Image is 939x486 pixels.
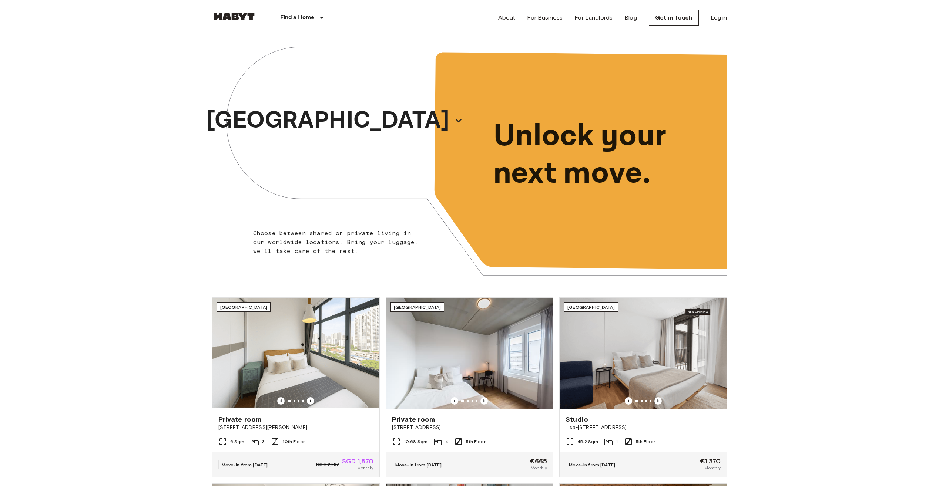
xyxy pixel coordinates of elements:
[392,415,435,424] span: Private room
[220,304,268,310] span: [GEOGRAPHIC_DATA]
[711,13,727,22] a: Log in
[531,465,547,471] span: Monthly
[480,397,488,405] button: Previous image
[307,397,314,405] button: Previous image
[530,458,547,465] span: €665
[574,13,613,22] a: For Landlords
[654,397,662,405] button: Previous image
[404,438,427,445] span: 10.68 Sqm
[357,465,373,471] span: Monthly
[567,304,615,310] span: [GEOGRAPHIC_DATA]
[282,438,305,445] span: 10th Floor
[451,397,458,405] button: Previous image
[566,415,588,424] span: Studio
[386,297,553,477] a: Marketing picture of unit DE-04-037-026-03QPrevious imagePrevious image[GEOGRAPHIC_DATA]Private r...
[649,10,699,26] a: Get in Touch
[395,462,442,468] span: Move-in from [DATE]
[700,458,721,465] span: €1,370
[342,458,373,465] span: SGD 1,870
[466,438,485,445] span: 5th Floor
[566,424,721,431] span: Lisa-[STREET_ADDRESS]
[493,118,715,192] p: Unlock your next move.
[577,438,598,445] span: 45.2 Sqm
[218,424,373,431] span: [STREET_ADDRESS][PERSON_NAME]
[527,13,563,22] a: For Business
[207,103,449,138] p: [GEOGRAPHIC_DATA]
[253,229,423,256] p: Choose between shared or private living in our worldwide locations. Bring your luggage, we'll tak...
[212,13,256,20] img: Habyt
[392,424,547,431] span: [STREET_ADDRESS]
[262,438,265,445] span: 3
[386,298,553,409] img: Marketing picture of unit DE-04-037-026-03Q
[704,465,721,471] span: Monthly
[212,298,379,409] img: Marketing picture of unit SG-01-116-001-02
[230,438,245,445] span: 6 Sqm
[560,298,727,409] img: Marketing picture of unit DE-01-489-503-001
[277,397,285,405] button: Previous image
[636,438,655,445] span: 5th Floor
[222,462,268,468] span: Move-in from [DATE]
[218,415,262,424] span: Private room
[624,13,637,22] a: Blog
[498,13,516,22] a: About
[445,438,448,445] span: 4
[394,304,441,310] span: [GEOGRAPHIC_DATA]
[559,297,727,477] a: Marketing picture of unit DE-01-489-503-001Previous imagePrevious image[GEOGRAPHIC_DATA]StudioLis...
[204,101,466,141] button: [GEOGRAPHIC_DATA]
[625,397,632,405] button: Previous image
[280,13,315,22] p: Find a Home
[212,297,380,477] a: Marketing picture of unit SG-01-116-001-02Previous imagePrevious image[GEOGRAPHIC_DATA]Private ro...
[616,438,618,445] span: 1
[569,462,615,468] span: Move-in from [DATE]
[316,461,339,468] span: SGD 2,337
